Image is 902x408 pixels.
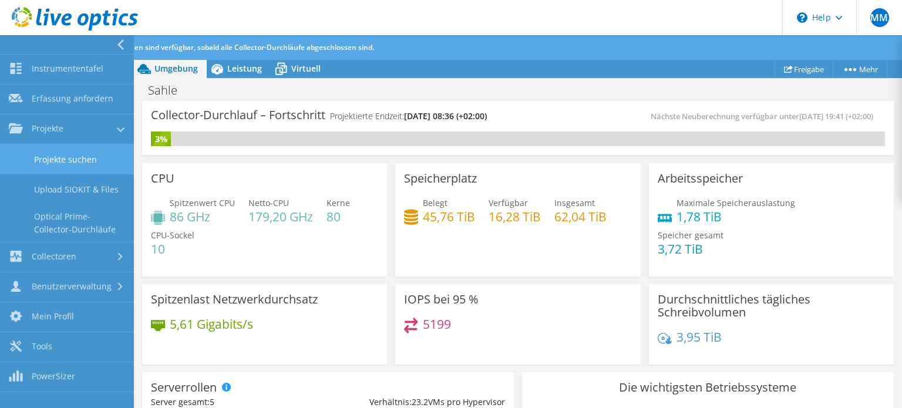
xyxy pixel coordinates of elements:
[151,230,194,241] span: CPU-Sockel
[72,42,374,52] span: Zusätzliche Analysen sind verfügbar, sobald alle Collector-Durchläufe abgeschlossen sind.
[151,133,171,146] div: 3%
[170,210,235,223] h4: 86 GHz
[423,210,475,223] h4: 45,76 TiB
[870,8,889,27] span: MM
[676,331,722,343] h4: 3,95 TiB
[404,110,487,122] span: [DATE] 08:36 (+02:00)
[797,12,807,23] svg: \n
[489,197,528,208] span: Verfügbar
[775,60,833,78] a: Freigabe
[248,197,289,208] span: Netto-CPU
[554,210,607,223] h4: 62,04 TiB
[412,396,428,407] span: 23.2
[154,63,198,74] span: Umgebung
[658,230,723,241] span: Speicher gesamt
[170,197,235,208] span: Spitzenwert CPU
[330,110,487,123] h4: Projektierte Endzeit:
[676,197,795,208] span: Maximale Speicherauslastung
[658,293,885,319] h3: Durchschnittliches tägliches Schreibvolumen
[151,242,194,255] h4: 10
[658,242,723,255] h4: 3,72 TiB
[151,381,217,394] h3: Serverrollen
[423,197,447,208] span: Belegt
[676,210,795,223] h4: 1,78 TiB
[404,172,477,185] h3: Speicherplatz
[143,84,196,97] h1: Sahle
[799,111,873,122] span: [DATE] 19:41 (+02:00)
[651,111,879,122] span: Nächste Neuberechnung verfügbar unter
[423,318,451,331] h4: 5199
[833,60,887,78] a: Mehr
[327,197,350,208] span: Kerne
[227,63,262,74] span: Leistung
[170,318,253,331] h4: 5,61 Gigabits/s
[210,396,214,407] span: 5
[327,210,350,223] h4: 80
[404,293,479,306] h3: IOPS bei 95 %
[531,381,885,394] h3: Die wichtigsten Betriebssysteme
[489,210,541,223] h4: 16,28 TiB
[151,293,318,306] h3: Spitzenlast Netzwerkdurchsatz
[554,197,595,208] span: Insgesamt
[151,172,174,185] h3: CPU
[248,210,313,223] h4: 179,20 GHz
[658,172,743,185] h3: Arbeitsspeicher
[291,63,321,74] span: Virtuell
